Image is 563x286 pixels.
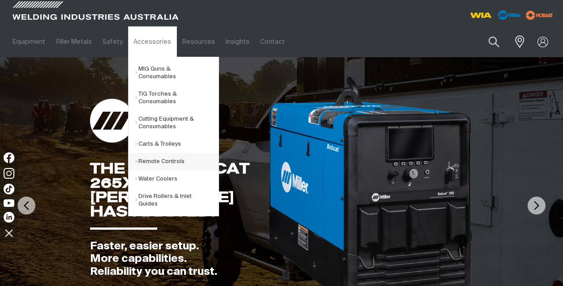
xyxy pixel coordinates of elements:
[135,153,219,170] a: Remote Controls
[90,161,267,219] div: THE NEW BOBCAT 265X™ WITH [PERSON_NAME] HAS ARRIVED!
[17,197,35,214] img: PrevArrow
[4,212,14,223] img: LinkedIn
[523,8,556,22] img: miller
[4,152,14,163] img: Facebook
[135,170,219,188] a: Water Coolers
[7,26,51,57] a: Equipment
[135,188,219,213] a: Drive Rollers & Inlet Guides
[97,26,128,57] a: Safety
[468,31,509,52] input: Product name or item number...
[51,26,97,57] a: Filler Metals
[135,135,219,153] a: Carts & Trolleys
[128,57,219,216] ul: Accessories Submenu
[479,31,509,52] button: Search products
[4,184,14,194] img: TikTok
[220,26,255,57] a: Insights
[128,26,176,57] a: Accessories
[135,60,219,85] a: MIG Guns & Consumables
[135,85,219,110] a: TIG Torches & Consumables
[1,225,17,240] img: hide socials
[135,110,219,135] a: Cutting Equipment & Consumables
[528,197,546,214] img: NextArrow
[4,199,14,207] img: YouTube
[177,26,220,57] a: Resources
[90,240,267,278] div: Faster, easier setup. More capabilities. Reliability you can trust.
[7,26,419,57] nav: Main
[4,168,14,179] img: Instagram
[255,26,290,57] a: Contact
